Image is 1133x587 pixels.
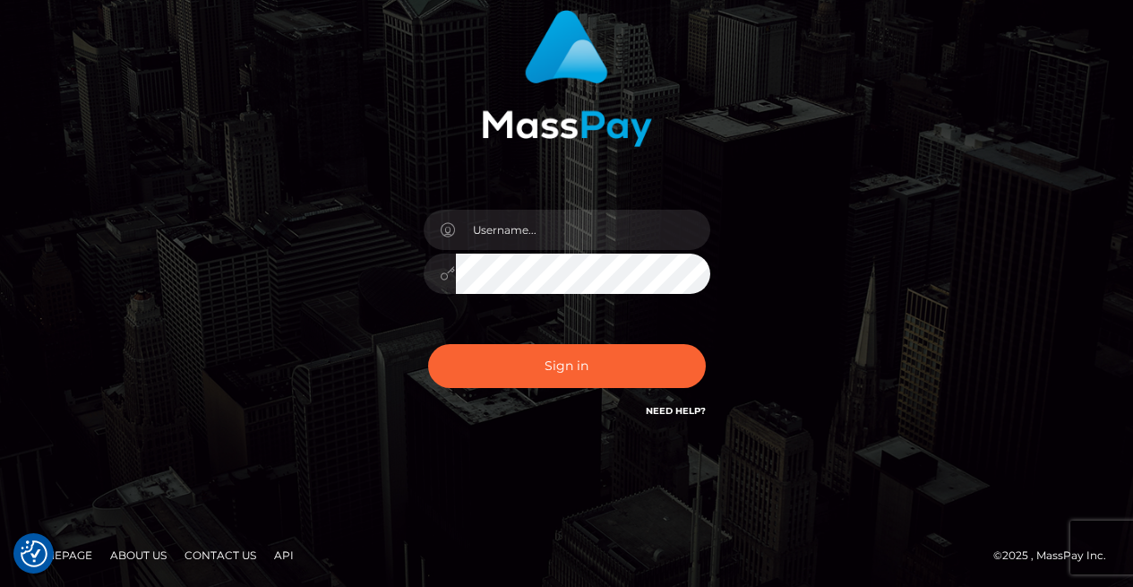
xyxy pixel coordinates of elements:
a: API [267,541,301,569]
a: Contact Us [177,541,263,569]
button: Sign in [428,344,706,388]
a: About Us [103,541,174,569]
a: Homepage [20,541,99,569]
a: Need Help? [646,405,706,417]
img: Revisit consent button [21,540,47,567]
img: MassPay Login [482,10,652,147]
button: Consent Preferences [21,540,47,567]
input: Username... [456,210,710,250]
div: © 2025 , MassPay Inc. [993,546,1120,565]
